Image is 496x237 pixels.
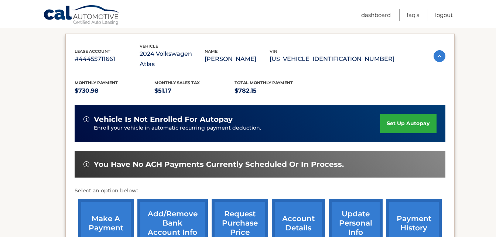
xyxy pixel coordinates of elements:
p: #44455711661 [75,54,140,64]
span: lease account [75,49,110,54]
span: You have no ACH payments currently scheduled or in process. [94,160,344,169]
span: Monthly Payment [75,80,118,85]
p: $51.17 [154,86,235,96]
a: Dashboard [361,9,391,21]
p: [PERSON_NAME] [205,54,270,64]
a: Logout [435,9,453,21]
p: $782.15 [235,86,315,96]
p: $730.98 [75,86,155,96]
span: Monthly sales Tax [154,80,200,85]
span: Total Monthly Payment [235,80,293,85]
img: accordion-active.svg [434,50,445,62]
span: name [205,49,218,54]
a: Cal Automotive [43,5,121,26]
p: Enroll your vehicle in automatic recurring payment deduction. [94,124,380,132]
p: [US_VEHICLE_IDENTIFICATION_NUMBER] [270,54,394,64]
p: Select an option below: [75,186,445,195]
span: vehicle [140,44,158,49]
span: vin [270,49,277,54]
img: alert-white.svg [83,161,89,167]
span: vehicle is not enrolled for autopay [94,115,233,124]
a: set up autopay [380,114,436,133]
img: alert-white.svg [83,116,89,122]
p: 2024 Volkswagen Atlas [140,49,205,69]
a: FAQ's [407,9,419,21]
